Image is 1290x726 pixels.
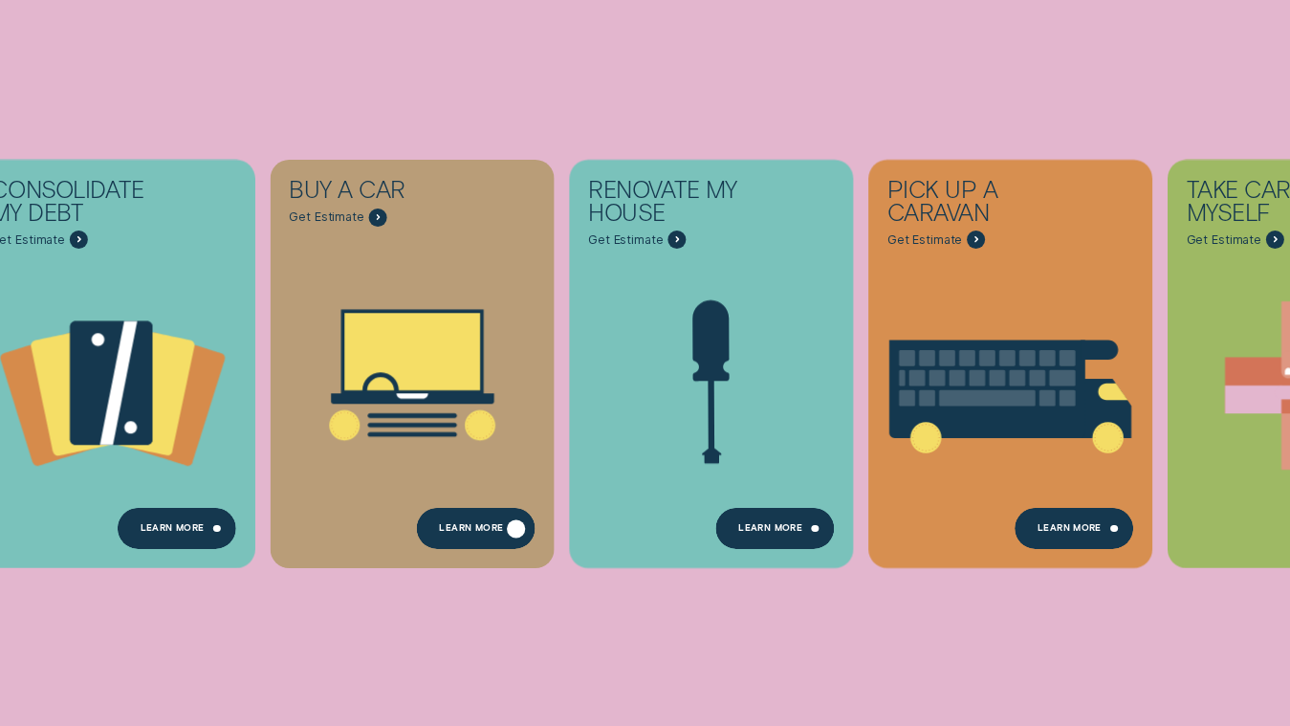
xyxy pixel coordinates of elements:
div: Pick up a caravan [887,178,1068,231]
a: Learn more [716,508,835,549]
span: Get Estimate [289,209,364,225]
span: Get Estimate [887,232,963,248]
a: Renovate My House - Learn more [569,159,853,556]
span: Get Estimate [588,232,664,248]
a: Learn More [417,508,536,549]
div: Renovate My House [588,178,769,231]
a: Learn More [1015,508,1133,549]
a: Buy a car - Learn more [271,159,555,556]
a: Learn more [118,508,236,549]
div: Buy a car [289,178,470,208]
a: Pick up a caravan - Learn more [868,159,1152,556]
span: Get Estimate [1187,232,1262,248]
